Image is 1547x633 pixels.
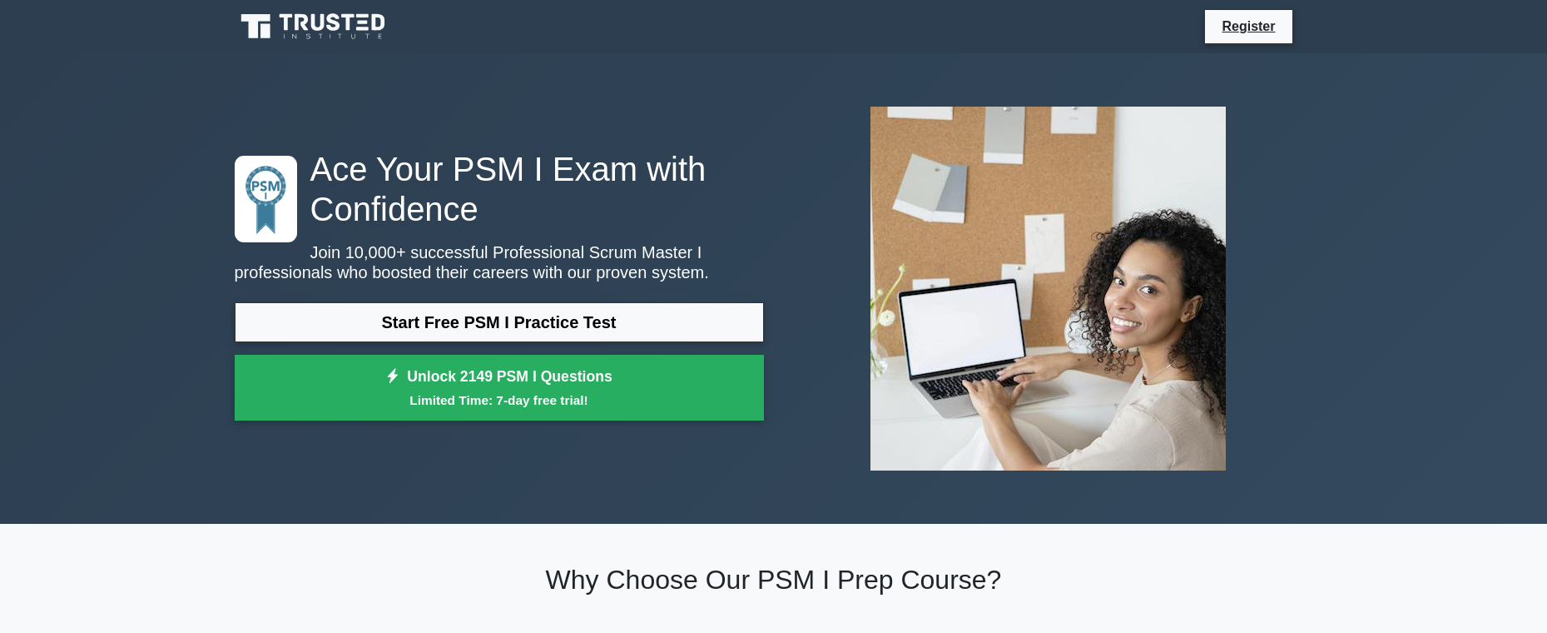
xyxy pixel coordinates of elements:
[1212,16,1285,37] a: Register
[235,355,764,421] a: Unlock 2149 PSM I QuestionsLimited Time: 7-day free trial!
[255,391,743,410] small: Limited Time: 7-day free trial!
[235,149,764,229] h1: Ace Your PSM I Exam with Confidence
[235,242,764,282] p: Join 10,000+ successful Professional Scrum Master I professionals who boosted their careers with ...
[235,564,1313,596] h2: Why Choose Our PSM I Prep Course?
[235,302,764,342] a: Start Free PSM I Practice Test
